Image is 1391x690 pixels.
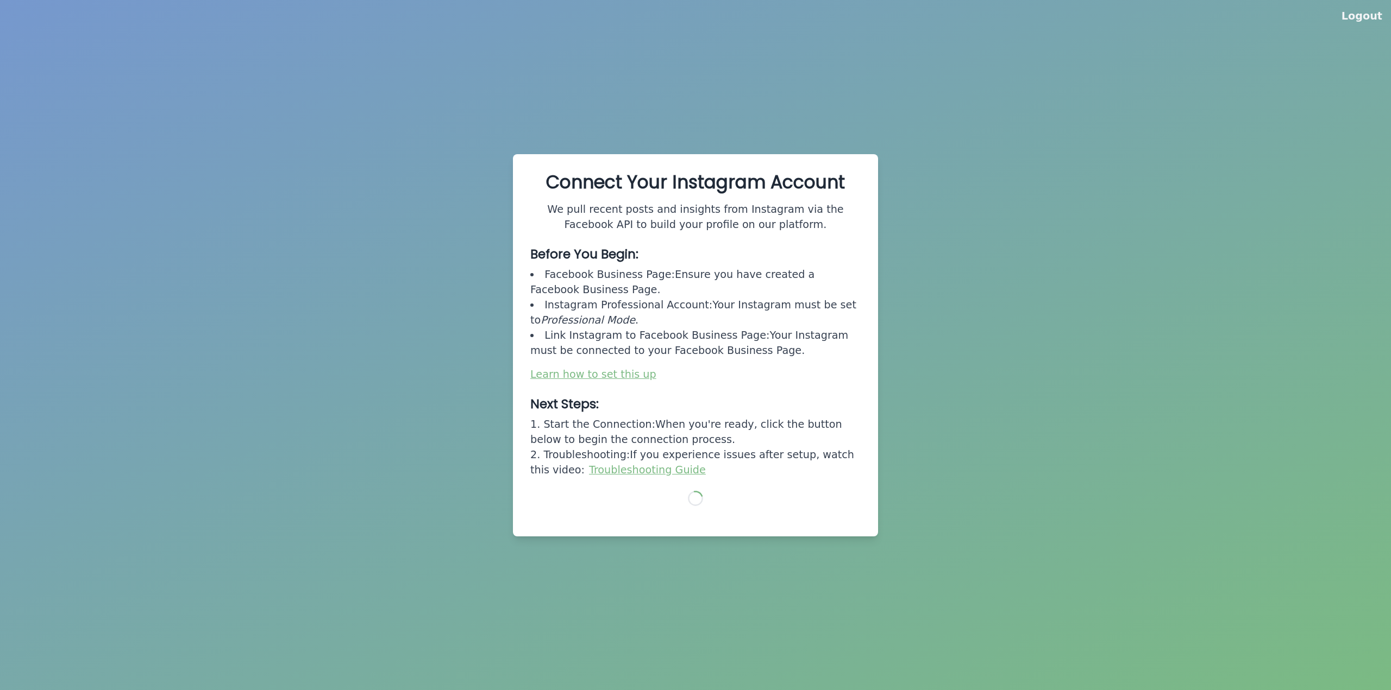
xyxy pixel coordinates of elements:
[530,245,861,263] h3: Before You Begin:
[530,368,656,381] a: Learn how to set this up
[544,268,675,281] span: Facebook Business Page:
[1342,9,1382,24] button: Logout
[544,299,712,311] span: Instagram Professional Account:
[530,447,861,478] li: If you experience issues after setup, watch this video:
[530,267,861,297] li: Ensure you have created a Facebook Business Page.
[530,202,861,232] p: We pull recent posts and insights from Instagram via the Facebook API to build your profile on ou...
[544,329,769,341] span: Link Instagram to Facebook Business Page:
[543,448,630,461] span: Troubleshooting:
[530,395,861,413] h3: Next Steps:
[589,464,706,476] a: Troubleshooting Guide
[543,418,655,431] span: Start the Connection:
[530,328,861,358] li: Your Instagram must be connected to your Facebook Business Page.
[541,314,635,326] span: Professional Mode
[530,172,861,193] h2: Connect Your Instagram Account
[530,417,861,447] li: When you're ready, click the button below to begin the connection process.
[530,297,861,328] li: Your Instagram must be set to .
